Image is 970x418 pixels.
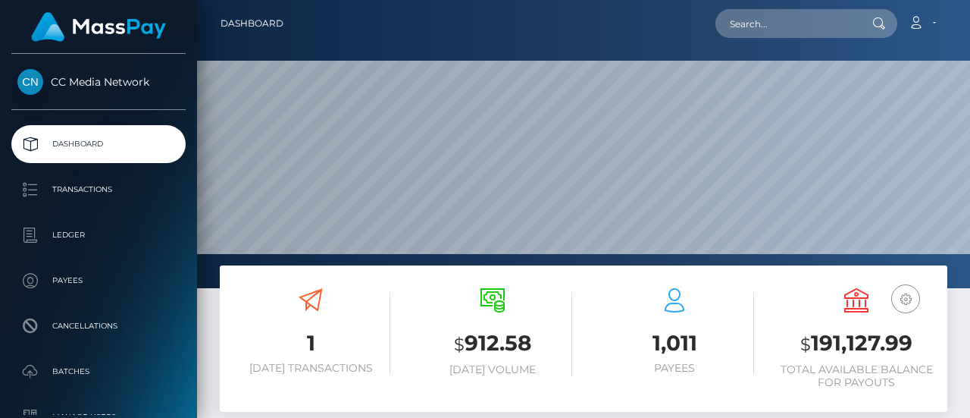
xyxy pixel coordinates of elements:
small: $ [454,334,465,355]
h3: 1,011 [595,328,754,358]
p: Transactions [17,178,180,201]
h6: [DATE] Volume [413,363,572,376]
a: Ledger [11,216,186,254]
h3: 191,127.99 [777,328,936,360]
img: CC Media Network [17,69,43,95]
h3: 1 [231,328,390,358]
h3: 912.58 [413,328,572,360]
a: Cancellations [11,307,186,345]
a: Dashboard [221,8,283,39]
a: Dashboard [11,125,186,163]
p: Dashboard [17,133,180,156]
h6: Payees [595,362,754,375]
a: Batches [11,353,186,391]
a: Transactions [11,171,186,209]
span: CC Media Network [11,75,186,89]
p: Batches [17,360,180,383]
h6: [DATE] Transactions [231,362,390,375]
h6: Total Available Balance for Payouts [777,363,936,389]
p: Ledger [17,224,180,247]
img: MassPay Logo [31,12,166,42]
input: Search... [715,9,858,38]
p: Payees [17,269,180,292]
a: Payees [11,262,186,300]
p: Cancellations [17,315,180,338]
small: $ [800,334,811,355]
